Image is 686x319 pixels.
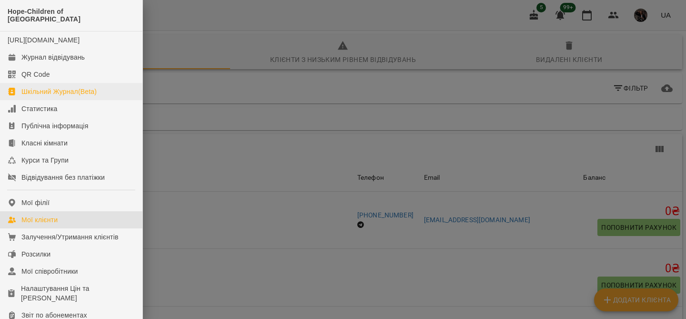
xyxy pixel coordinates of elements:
div: Мої співробітники [21,267,78,276]
div: Курси та Групи [21,155,69,165]
div: Статистика [21,104,58,113]
div: Журнал відвідувань [21,52,85,62]
div: Налаштування Цін та [PERSON_NAME] [21,284,135,303]
div: Публічна інформація [21,121,88,131]
div: Розсилки [21,249,50,259]
a: [URL][DOMAIN_NAME] [8,36,80,44]
div: Залучення/Утримання клієнтів [21,232,119,242]
div: QR Code [21,70,50,79]
div: Шкільний Журнал(Beta) [21,87,97,96]
div: Відвідування без платіжки [21,173,105,182]
span: Hope-Children of [GEOGRAPHIC_DATA] [8,8,135,23]
div: Класні кімнати [21,138,68,148]
div: Мої філії [21,198,50,207]
div: Мої клієнти [21,215,58,225]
